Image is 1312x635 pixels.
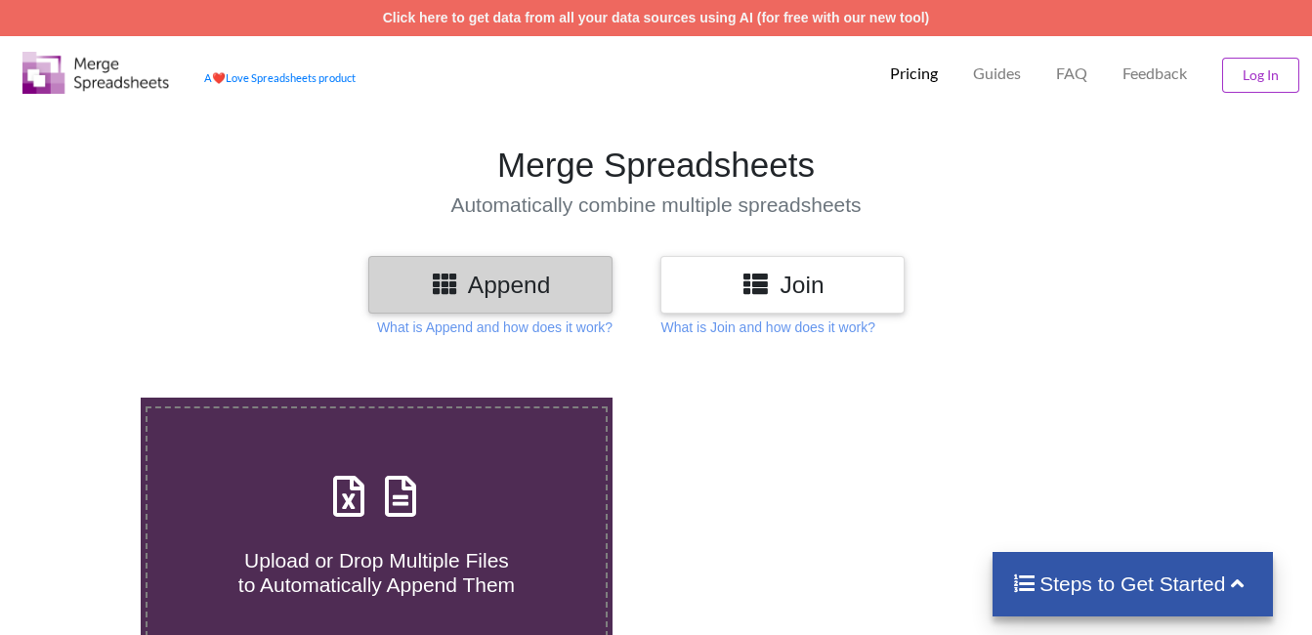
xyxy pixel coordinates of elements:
p: Guides [973,63,1021,84]
p: FAQ [1056,63,1087,84]
p: What is Join and how does it work? [660,317,874,337]
p: What is Append and how does it work? [377,317,613,337]
h4: Steps to Get Started [1012,571,1253,596]
a: Click here to get data from all your data sources using AI (for free with our new tool) [383,10,930,25]
a: AheartLove Spreadsheets product [204,71,356,84]
span: heart [212,71,226,84]
span: Feedback [1122,65,1187,81]
p: Pricing [890,63,938,84]
button: Log In [1222,58,1299,93]
h3: Append [383,271,598,299]
span: Upload or Drop Multiple Files to Automatically Append Them [238,549,515,596]
h3: Join [675,271,890,299]
img: Logo.png [22,52,169,94]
